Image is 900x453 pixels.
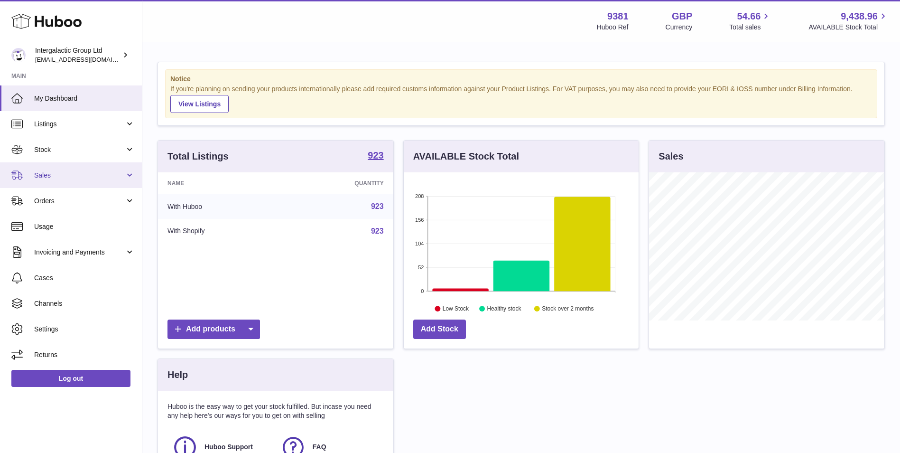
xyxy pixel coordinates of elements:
[170,95,229,113] a: View Listings
[11,48,26,62] img: internalAdmin-9381@internal.huboo.com
[167,402,384,420] p: Huboo is the easy way to get your stock fulfilled. But incase you need any help here's our ways f...
[737,10,761,23] span: 54.66
[35,46,121,64] div: Intergalactic Group Ltd
[204,443,253,452] span: Huboo Support
[34,197,125,206] span: Orders
[443,305,469,312] text: Low Stock
[672,10,692,23] strong: GBP
[542,305,594,312] text: Stock over 2 months
[34,120,125,129] span: Listings
[34,274,135,283] span: Cases
[313,443,326,452] span: FAQ
[659,150,683,163] h3: Sales
[607,10,629,23] strong: 9381
[597,23,629,32] div: Huboo Ref
[285,172,393,194] th: Quantity
[11,370,130,387] a: Log out
[666,23,693,32] div: Currency
[415,193,424,199] text: 208
[34,94,135,103] span: My Dashboard
[415,217,424,223] text: 156
[170,75,872,84] strong: Notice
[368,151,383,160] strong: 923
[418,264,424,270] text: 52
[167,150,229,163] h3: Total Listings
[487,305,521,312] text: Healthy stock
[158,172,285,194] th: Name
[808,23,889,32] span: AVAILABLE Stock Total
[729,10,771,32] a: 54.66 Total sales
[371,202,384,210] a: 923
[421,288,424,294] text: 0
[413,150,519,163] h3: AVAILABLE Stock Total
[34,350,135,359] span: Returns
[371,227,384,235] a: 923
[35,56,139,63] span: [EMAIL_ADDRESS][DOMAIN_NAME]
[34,299,135,308] span: Channels
[170,85,872,113] div: If you're planning on sending your products internationally please add required customs informati...
[34,248,125,257] span: Invoicing and Payments
[841,10,878,23] span: 9,438.96
[808,10,889,32] a: 9,438.96 AVAILABLE Stock Total
[158,219,285,244] td: With Shopify
[729,23,771,32] span: Total sales
[34,222,135,231] span: Usage
[34,145,125,154] span: Stock
[34,325,135,334] span: Settings
[415,241,424,246] text: 104
[413,320,466,339] a: Add Stock
[167,368,188,381] h3: Help
[368,151,383,162] a: 923
[167,320,260,339] a: Add products
[158,194,285,219] td: With Huboo
[34,171,125,180] span: Sales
